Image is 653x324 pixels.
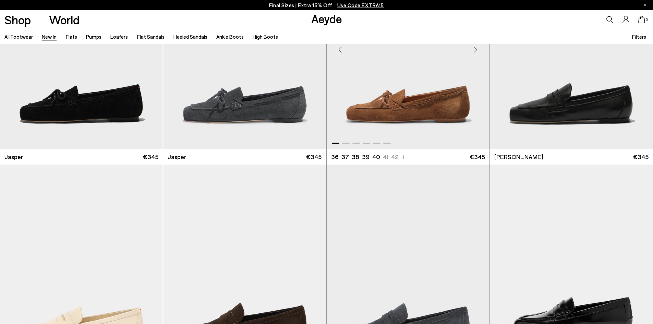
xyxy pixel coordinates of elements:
ul: variant [331,153,396,161]
span: 0 [645,18,649,22]
p: Final Sizes | Extra 15% Off [269,1,384,10]
div: Next slide [465,39,486,60]
a: Flat Sandals [137,34,165,40]
a: Pumps [86,34,101,40]
a: Jasper €345 [163,149,326,165]
span: €345 [306,153,322,161]
span: Jasper [168,153,186,161]
div: Previous slide [330,39,351,60]
a: 36 37 38 39 40 41 42 + €345 [327,149,489,165]
li: 40 [372,153,380,161]
a: All Footwear [4,34,33,40]
span: Navigate to /collections/ss25-final-sizes [337,2,384,8]
a: High Boots [253,34,278,40]
li: 39 [362,153,370,161]
a: Aeyde [311,11,342,26]
a: World [49,14,80,26]
a: Ankle Boots [216,34,244,40]
a: 0 [638,16,645,23]
a: Heeled Sandals [173,34,207,40]
a: Shop [4,14,31,26]
span: Jasper [4,153,23,161]
li: 36 [331,153,339,161]
li: 37 [341,153,349,161]
li: + [401,152,405,161]
a: Flats [66,34,77,40]
li: 38 [352,153,359,161]
a: [PERSON_NAME] €345 [490,149,653,165]
span: €345 [633,153,649,161]
span: [PERSON_NAME] [494,153,543,161]
a: New In [42,34,57,40]
span: €345 [143,153,158,161]
span: Filters [632,34,646,40]
a: Loafers [110,34,128,40]
span: €345 [470,153,485,161]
